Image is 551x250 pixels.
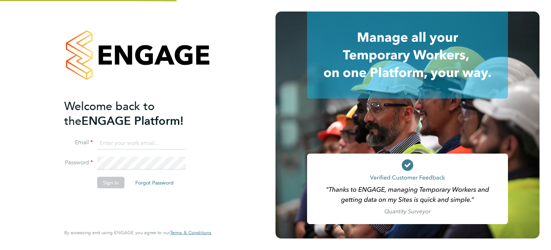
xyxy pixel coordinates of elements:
[129,177,179,188] button: Forgot Password
[64,99,155,128] span: Welcome back to the
[64,99,204,128] h2: ENGAGE Platform!
[170,230,211,236] a: Terms & Conditions
[64,139,93,146] label: Email
[97,137,186,150] input: Enter your work email...
[64,229,211,236] span: By accessing and using ENGAGE you agree to our
[97,177,124,188] button: Sign In
[64,159,93,167] label: Password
